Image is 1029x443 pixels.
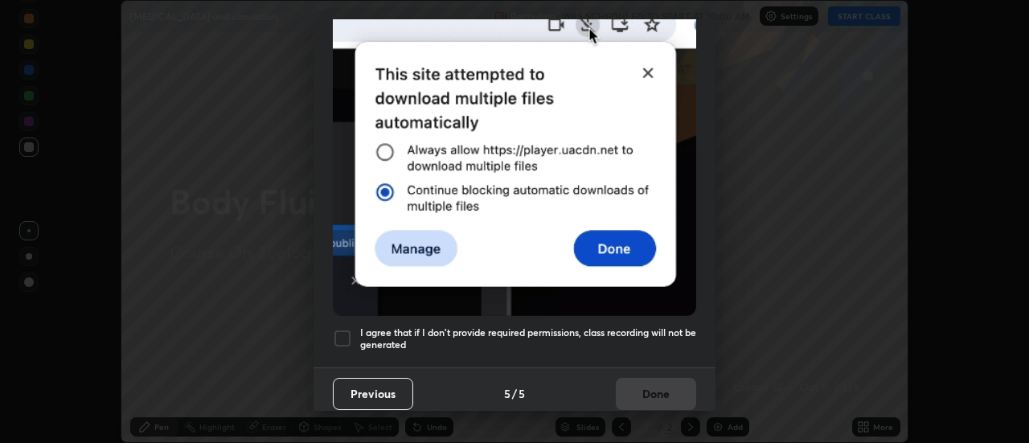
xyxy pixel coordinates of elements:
[519,385,525,402] h4: 5
[512,385,517,402] h4: /
[360,326,696,351] h5: I agree that if I don't provide required permissions, class recording will not be generated
[504,385,510,402] h4: 5
[333,378,413,410] button: Previous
